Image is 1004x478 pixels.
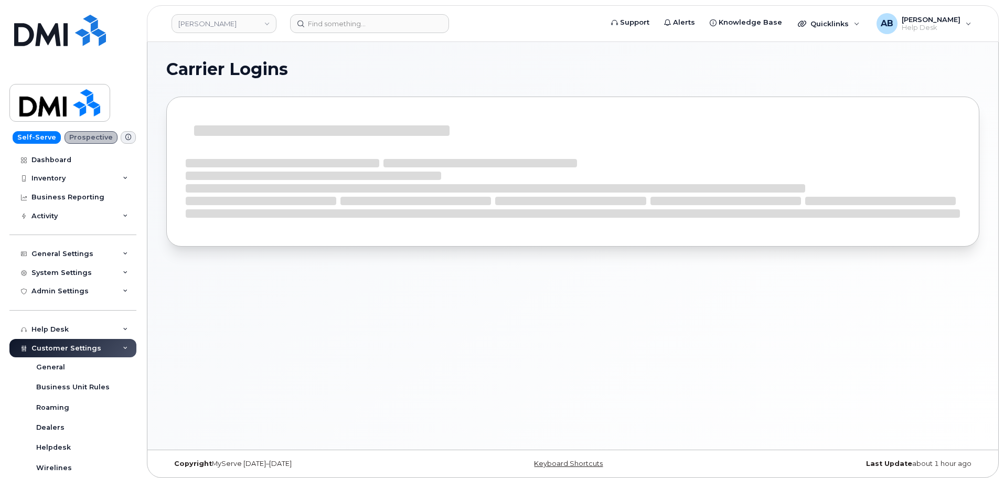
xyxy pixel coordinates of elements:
div: about 1 hour ago [708,460,979,468]
span: Carrier Logins [166,61,288,77]
a: Keyboard Shortcuts [534,460,603,468]
strong: Copyright [174,460,212,468]
strong: Last Update [866,460,912,468]
div: MyServe [DATE]–[DATE] [166,460,437,468]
